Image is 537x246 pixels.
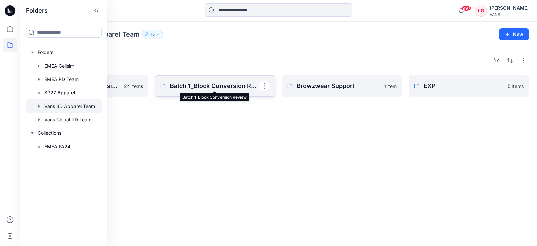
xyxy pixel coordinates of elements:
div: LG [475,5,487,17]
a: Browzwear Support1 item [282,75,402,97]
div: [PERSON_NAME] [490,4,529,12]
p: SP27 Apparel [44,89,75,97]
p: EXP [424,81,504,91]
div: VANS [490,12,529,17]
p: 1 item [384,83,397,90]
p: 24 items [124,83,143,90]
button: 15 [142,30,163,39]
p: 15 [151,31,155,38]
span: 99+ [461,6,471,11]
p: EMEA FA24 [44,142,70,151]
a: EXP5 items [409,75,529,97]
p: Browzwear Support [297,81,380,91]
button: New [499,28,529,40]
p: Batch 1_Block Conversion Review [170,81,259,91]
p: 5 items [508,83,524,90]
a: Batch 1_Block Conversion Review [155,75,275,97]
